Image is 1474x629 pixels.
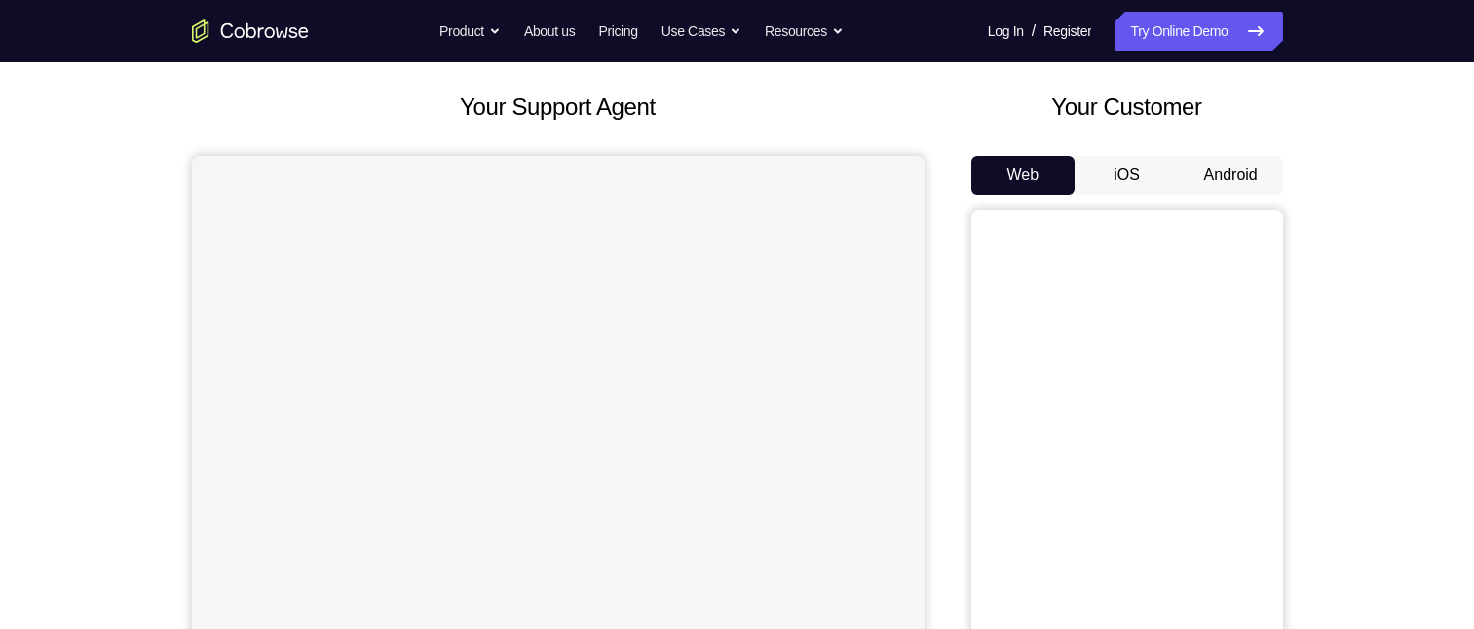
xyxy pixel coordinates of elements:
[1075,156,1179,195] button: iOS
[1179,156,1283,195] button: Android
[661,12,741,51] button: Use Cases
[765,12,844,51] button: Resources
[192,90,925,125] h2: Your Support Agent
[439,12,501,51] button: Product
[1032,19,1036,43] span: /
[1043,12,1091,51] a: Register
[598,12,637,51] a: Pricing
[524,12,575,51] a: About us
[971,90,1283,125] h2: Your Customer
[988,12,1024,51] a: Log In
[971,156,1076,195] button: Web
[192,19,309,43] a: Go to the home page
[1115,12,1282,51] a: Try Online Demo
